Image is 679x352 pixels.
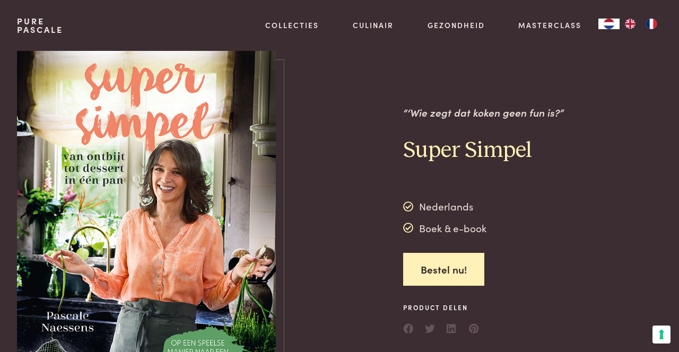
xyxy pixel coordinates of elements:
ul: Language list [620,19,662,29]
div: Nederlands [403,199,486,215]
div: Boek & e-book [403,220,486,236]
span: Product delen [403,303,480,312]
a: EN [620,19,641,29]
a: NL [598,19,620,29]
div: Language [598,19,620,29]
a: FR [641,19,662,29]
a: Culinair [353,20,394,31]
aside: Language selected: Nederlands [598,19,662,29]
a: PurePascale [17,17,63,34]
button: Uw voorkeuren voor toestemming voor trackingtechnologieën [652,325,671,344]
a: Collecties [265,20,319,31]
h2: Super Simpel [403,137,564,165]
a: Gezondheid [428,20,485,31]
a: Masterclass [518,20,581,31]
a: Bestel nu! [403,253,484,286]
p: “‘Wie zegt dat koken geen fun is?” [403,105,564,120]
